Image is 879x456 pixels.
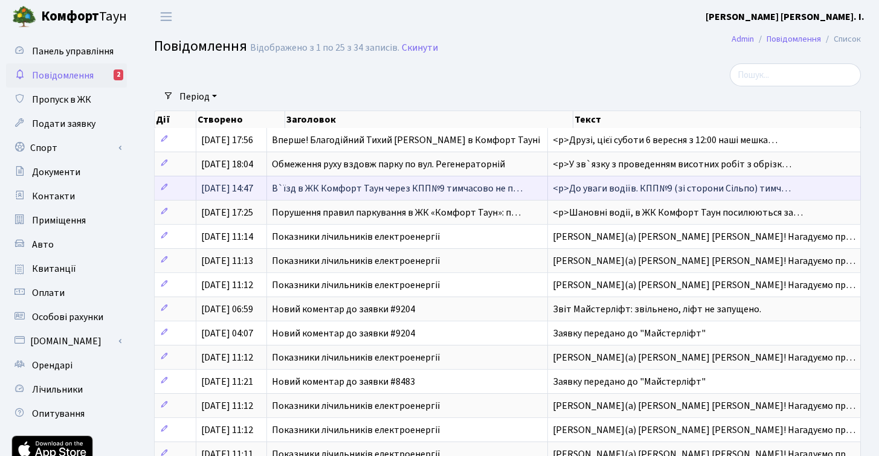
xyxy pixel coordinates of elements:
[730,63,861,86] input: Пошук...
[553,182,791,195] span: <p>До уваги водіїв. КПП№9 (зі сторони Сільпо) тимч…
[32,407,85,420] span: Опитування
[201,351,253,364] span: [DATE] 11:12
[706,10,865,24] a: [PERSON_NAME] [PERSON_NAME]. І.
[272,351,440,364] span: Показники лічильників електроенергії
[201,254,253,268] span: [DATE] 11:13
[6,402,127,426] a: Опитування
[272,182,523,195] span: В`їзд в ЖК Комфорт Таун через КПП№9 тимчасово не п…
[713,27,879,52] nav: breadcrumb
[821,33,861,46] li: Список
[114,69,123,80] div: 2
[553,351,855,364] span: [PERSON_NAME](а) [PERSON_NAME] [PERSON_NAME]! Нагадуємо пр…
[32,69,94,82] span: Повідомлення
[553,158,791,171] span: <p>У зв`язку з проведенням висотних робіт з обрізк…
[201,206,253,219] span: [DATE] 17:25
[553,206,803,219] span: <p>Шановні водії, в ЖК Комфорт Таун посилюються за…
[272,278,440,292] span: Показники лічильників електроенергії
[272,303,415,316] span: Новий коментар до заявки #9204
[285,111,573,128] th: Заголовок
[32,286,65,300] span: Оплати
[6,257,127,281] a: Квитанції
[6,208,127,233] a: Приміщення
[732,33,754,45] a: Admin
[41,7,99,26] b: Комфорт
[272,327,415,340] span: Новий коментар до заявки #9204
[553,230,855,243] span: [PERSON_NAME](а) [PERSON_NAME] [PERSON_NAME]! Нагадуємо пр…
[201,423,253,437] span: [DATE] 11:12
[272,230,440,243] span: Показники лічильників електроенергії
[201,303,253,316] span: [DATE] 06:59
[32,262,76,275] span: Квитанції
[6,112,127,136] a: Подати заявку
[272,133,540,147] span: Вперше! Благодійний Тихий [PERSON_NAME] в Комфорт Тауні
[250,42,399,54] div: Відображено з 1 по 25 з 34 записів.
[12,5,36,29] img: logo.png
[154,36,247,57] span: Повідомлення
[6,281,127,305] a: Оплати
[272,206,521,219] span: Порушення правил паркування в ЖК «Комфорт Таун»: п…
[32,214,86,227] span: Приміщення
[32,238,54,251] span: Авто
[201,278,253,292] span: [DATE] 11:12
[767,33,821,45] a: Повідомлення
[553,133,778,147] span: <p>Друзі, цієї суботи 6 вересня з 12:00 наші мешка…
[553,399,855,413] span: [PERSON_NAME](а) [PERSON_NAME] [PERSON_NAME]! Нагадуємо пр…
[553,327,706,340] span: Заявку передано до "Майстерліфт"
[201,182,253,195] span: [DATE] 14:47
[32,359,72,372] span: Орендарі
[201,230,253,243] span: [DATE] 11:14
[272,423,440,437] span: Показники лічильників електроенергії
[272,375,415,388] span: Новий коментар до заявки #8483
[151,7,181,27] button: Переключити навігацію
[41,7,127,27] span: Таун
[32,310,103,324] span: Особові рахунки
[175,86,222,107] a: Період
[155,111,196,128] th: Дії
[6,63,127,88] a: Повідомлення2
[6,353,127,377] a: Орендарі
[553,375,706,388] span: Заявку передано до "Майстерліфт"
[201,399,253,413] span: [DATE] 11:12
[553,423,855,437] span: [PERSON_NAME](а) [PERSON_NAME] [PERSON_NAME]! Нагадуємо пр…
[6,305,127,329] a: Особові рахунки
[6,377,127,402] a: Лічильники
[32,117,95,130] span: Подати заявку
[196,111,286,128] th: Створено
[201,133,253,147] span: [DATE] 17:56
[272,158,505,171] span: Обмеження руху вздовж парку по вул. Регенераторній
[201,327,253,340] span: [DATE] 04:07
[201,375,253,388] span: [DATE] 11:21
[272,254,440,268] span: Показники лічильників електроенергії
[6,329,127,353] a: [DOMAIN_NAME]
[32,190,75,203] span: Контакти
[553,303,761,316] span: Звіт Майстерліфт: звільнено, ліфт не запущено.
[201,158,253,171] span: [DATE] 18:04
[32,45,114,58] span: Панель управління
[553,278,855,292] span: [PERSON_NAME](а) [PERSON_NAME] [PERSON_NAME]! Нагадуємо пр…
[553,254,855,268] span: [PERSON_NAME](а) [PERSON_NAME] [PERSON_NAME]! Нагадуємо пр…
[32,93,91,106] span: Пропуск в ЖК
[6,88,127,112] a: Пропуск в ЖК
[6,233,127,257] a: Авто
[6,39,127,63] a: Панель управління
[6,136,127,160] a: Спорт
[272,399,440,413] span: Показники лічильників електроенергії
[573,111,861,128] th: Текст
[32,165,80,179] span: Документи
[32,383,83,396] span: Лічильники
[6,184,127,208] a: Контакти
[6,160,127,184] a: Документи
[402,42,438,54] a: Скинути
